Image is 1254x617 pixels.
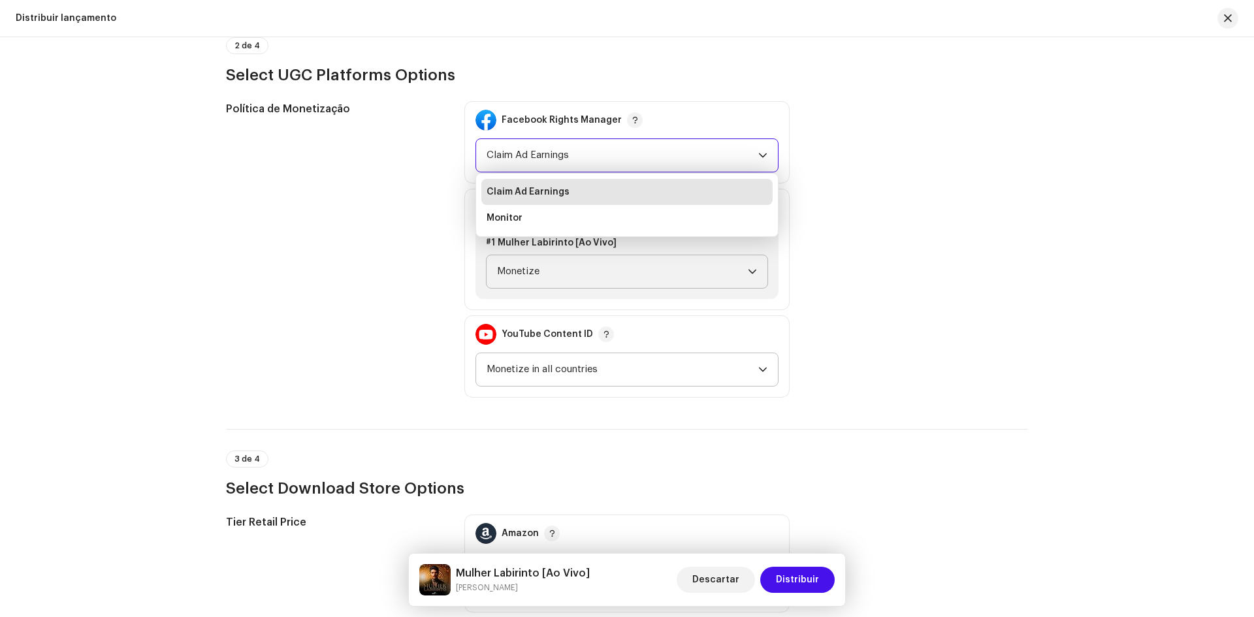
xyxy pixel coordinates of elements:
[226,478,1028,499] h3: Select Download Store Options
[502,115,622,125] div: Facebook Rights Manager
[486,236,768,249] div: #1 Mulher Labirinto [Ao Vivo]
[487,212,522,225] span: Monitor
[677,567,755,593] button: Descartar
[497,255,748,288] span: Monetize
[748,255,757,288] div: dropdown trigger
[692,567,739,593] span: Descartar
[487,353,758,386] span: Monetize in all countries
[16,13,116,24] div: Distribuir lançamento
[776,567,819,593] span: Distribuir
[487,139,758,172] span: Claim Ad Earnings
[487,185,570,198] span: Claim Ad Earnings
[456,581,590,594] small: Mulher Labirinto [Ao Vivo]
[234,455,260,463] span: 3 de 4
[226,101,443,117] h5: Política de Monetização
[758,139,767,172] div: dropdown trigger
[234,42,260,50] span: 2 de 4
[456,565,590,581] h5: Mulher Labirinto [Ao Vivo]
[475,552,554,562] label: Track Tier Retail Price
[758,353,767,386] div: dropdown trigger
[481,179,773,205] li: Claim Ad Earnings
[502,329,593,340] div: YouTube Content ID
[226,65,1028,86] h3: Select UGC Platforms Options
[476,174,778,236] ul: Option List
[502,528,539,539] div: Amazon
[481,205,773,231] li: Monitor
[226,514,443,530] h5: Tier Retail Price
[419,564,451,595] img: 91470861-1403-4e98-b864-861a49a7b1dc
[760,567,835,593] button: Distribuir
